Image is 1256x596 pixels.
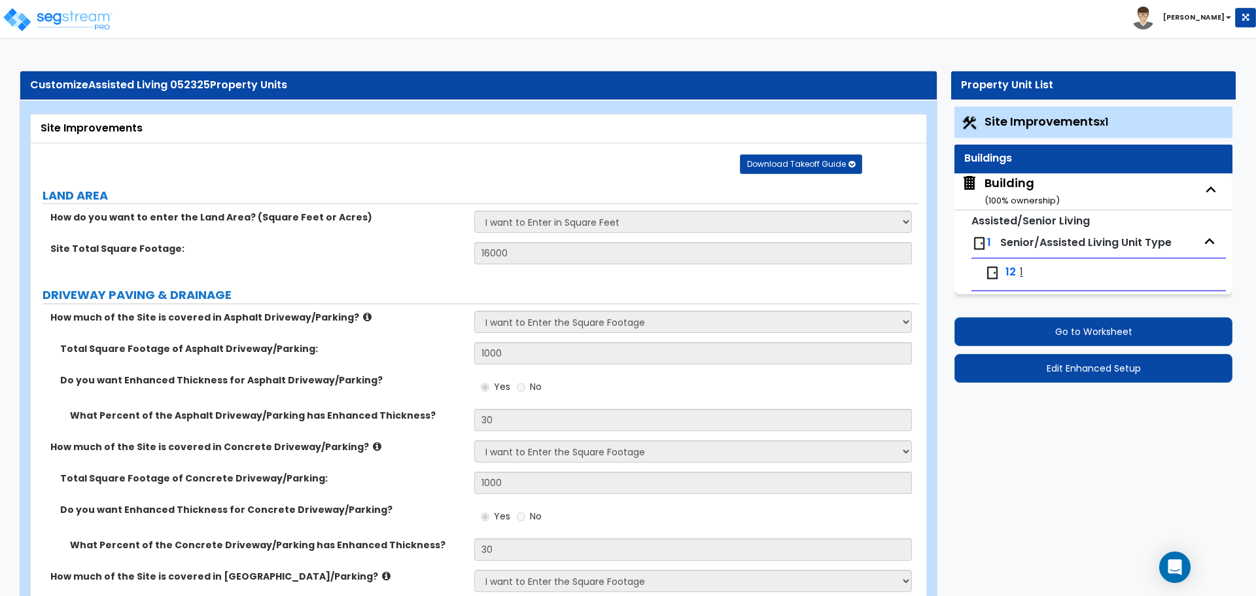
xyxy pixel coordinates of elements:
label: DRIVEWAY PAVING & DRAINAGE [43,287,918,304]
div: Building [985,175,1060,208]
span: 1 [987,235,991,250]
label: How much of the Site is covered in Concrete Driveway/Parking? [50,440,464,453]
span: No [530,380,542,393]
span: 12 [1005,265,1016,280]
b: [PERSON_NAME] [1163,12,1225,22]
label: What Percent of the Concrete Driveway/Parking has Enhanced Thickness? [70,538,464,552]
input: Yes [481,510,489,524]
input: No [517,510,525,524]
span: Senior/Assisted Living Unit Type [1000,235,1172,250]
input: Yes [481,380,489,394]
img: avatar.png [1132,7,1155,29]
small: x1 [1100,115,1108,129]
img: door.png [971,236,987,251]
label: Do you want Enhanced Thickness for Concrete Driveway/Parking? [60,503,464,516]
div: Property Unit List [961,78,1226,93]
span: No [530,510,542,523]
div: Open Intercom Messenger [1159,552,1191,583]
input: No [517,380,525,394]
i: click for more info! [363,312,372,322]
small: ( 100 % ownership) [985,194,1060,207]
span: 1 [1020,265,1023,280]
label: Do you want Enhanced Thickness for Asphalt Driveway/Parking? [60,374,464,387]
div: Site Improvements [41,121,916,136]
small: Assisted/Senior Living [971,213,1090,228]
label: How much of the Site is covered in [GEOGRAPHIC_DATA]/Parking? [50,570,464,583]
div: Customize Property Units [30,78,927,93]
span: Assisted Living 052325 [88,77,210,92]
label: Total Square Footage of Asphalt Driveway/Parking: [60,342,464,355]
img: Construction.png [961,114,978,131]
span: Download Takeoff Guide [747,158,846,169]
img: building.svg [961,175,978,192]
span: Site Improvements [985,113,1108,130]
span: Yes [494,380,510,393]
div: Buildings [964,151,1223,166]
img: logo_pro_r.png [2,7,113,33]
label: LAND AREA [43,187,918,204]
label: How much of the Site is covered in Asphalt Driveway/Parking? [50,311,464,324]
img: door.png [985,265,1000,281]
span: Yes [494,510,510,523]
button: Download Takeoff Guide [740,154,862,174]
i: click for more info! [373,442,381,451]
label: Site Total Square Footage: [50,242,464,255]
button: Edit Enhanced Setup [954,354,1232,383]
span: Building [961,175,1060,208]
label: What Percent of the Asphalt Driveway/Parking has Enhanced Thickness? [70,409,464,422]
label: Total Square Footage of Concrete Driveway/Parking: [60,472,464,485]
label: How do you want to enter the Land Area? (Square Feet or Acres) [50,211,464,224]
i: click for more info! [382,571,391,581]
button: Go to Worksheet [954,317,1232,346]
